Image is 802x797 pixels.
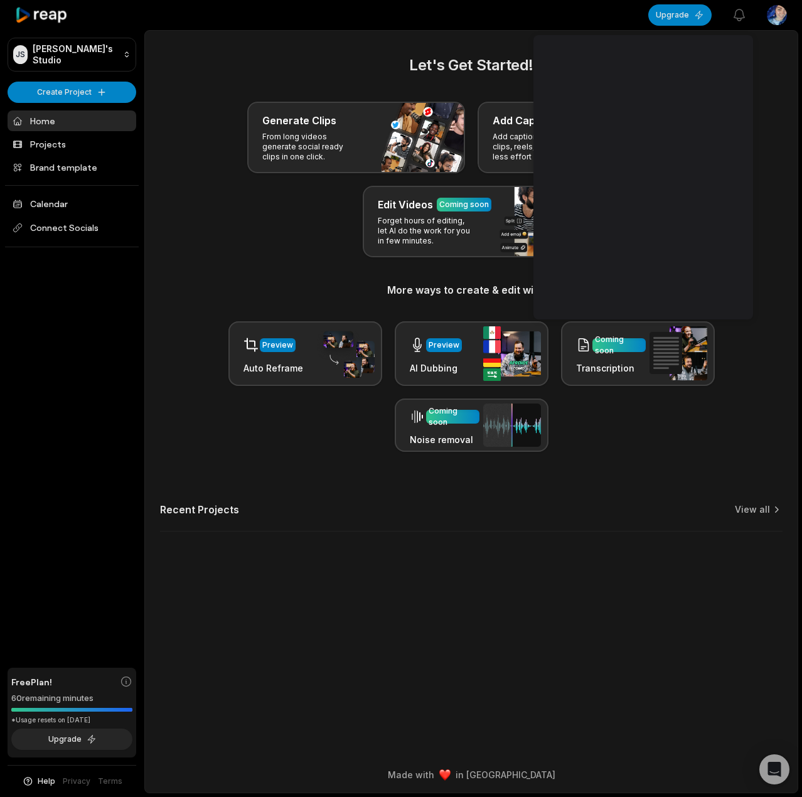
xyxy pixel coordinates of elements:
[262,340,293,351] div: Preview
[759,754,789,784] div: Open Intercom Messenger
[439,199,489,210] div: Coming soon
[262,113,336,128] h3: Generate Clips
[33,43,118,66] p: [PERSON_NAME]'s Studio
[160,503,239,516] h2: Recent Projects
[8,134,136,154] a: Projects
[8,217,136,239] span: Connect Socials
[38,776,55,787] span: Help
[439,769,451,781] img: heart emoji
[262,132,360,162] p: From long videos generate social ready clips in one click.
[483,326,541,381] img: ai_dubbing.png
[429,405,477,428] div: Coming soon
[160,54,783,77] h2: Let's Get Started!
[410,433,479,446] h3: Noise removal
[11,729,132,750] button: Upgrade
[493,132,590,162] p: Add captions to your clips, reels, stories with less effort in no time.
[410,361,462,375] h3: AI Dubbing
[8,82,136,103] button: Create Project
[11,675,52,688] span: Free Plan!
[13,45,28,64] div: JS
[429,340,459,351] div: Preview
[243,361,303,375] h3: Auto Reframe
[378,216,475,246] p: Forget hours of editing, let AI do the work for you in few minutes.
[317,329,375,378] img: auto_reframe.png
[735,503,770,516] a: View all
[22,776,55,787] button: Help
[378,197,433,212] h3: Edit Videos
[648,4,712,26] button: Upgrade
[8,110,136,131] a: Home
[11,692,132,705] div: 60 remaining minutes
[8,193,136,214] a: Calendar
[650,326,707,380] img: transcription.png
[493,113,560,128] h3: Add Captions
[595,334,643,356] div: Coming soon
[483,404,541,447] img: noise_removal.png
[11,715,132,725] div: *Usage resets on [DATE]
[98,776,122,787] a: Terms
[576,361,646,375] h3: Transcription
[156,768,786,781] div: Made with in [GEOGRAPHIC_DATA]
[63,776,90,787] a: Privacy
[8,157,136,178] a: Brand template
[160,282,783,297] h3: More ways to create & edit with AI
